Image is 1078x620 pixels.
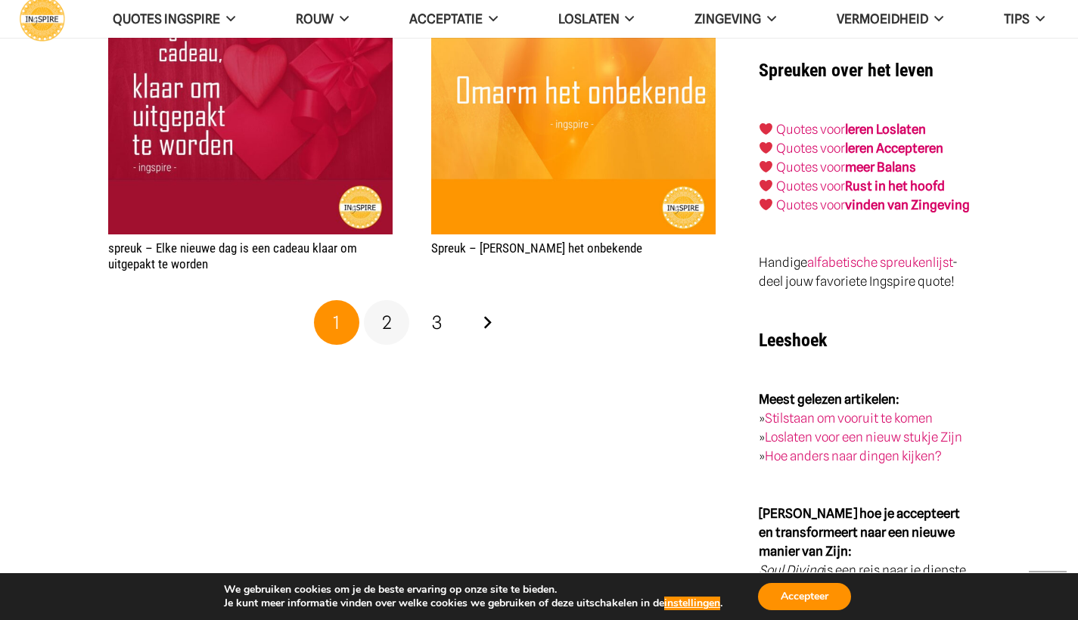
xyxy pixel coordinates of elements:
p: Je kunt meer informatie vinden over welke cookies we gebruiken of deze uitschakelen in de . [224,597,722,610]
img: ❤ [760,160,772,173]
p: » » » [759,390,970,466]
a: Quotes voor [776,141,845,156]
a: Pagina 2 [364,300,409,346]
a: Quotes voorvinden van Zingeving [776,197,970,212]
button: Accepteer [758,583,851,610]
span: Zingeving [694,11,761,26]
a: Pagina 3 [415,300,460,346]
a: Quotes voorRust in het hoofd [776,178,945,194]
a: Stilstaan om vooruit te komen [765,411,933,426]
a: leren Loslaten [845,122,926,137]
span: 1 [333,312,340,333]
span: QUOTES INGSPIRE [113,11,220,26]
strong: meer Balans [845,160,916,175]
p: Handige - deel jouw favoriete Ingspire quote! [759,253,970,291]
a: Quotes voormeer Balans [776,160,916,175]
strong: Leeshoek [759,330,827,351]
strong: Rust in het hoofd [845,178,945,194]
strong: Spreuken over het leven [759,60,934,81]
span: ROUW [296,11,334,26]
em: Soul Diving [759,563,823,578]
span: TIPS [1004,11,1030,26]
strong: vinden van Zingeving [845,197,970,212]
strong: [PERSON_NAME] hoe je accepteert en transformeert naar een nieuwe manier van Zijn: [759,506,960,559]
span: Acceptatie [409,11,483,26]
img: ❤ [760,179,772,192]
a: Loslaten voor een nieuw stukje Zijn [765,429,962,445]
img: ❤ [760,141,772,154]
p: We gebruiken cookies om je de beste ervaring op onze site te bieden. [224,583,722,597]
span: 3 [432,312,442,333]
a: leren Accepteren [845,141,943,156]
a: Terug naar top [1029,571,1067,609]
a: Hoe anders naar dingen kijken? [765,448,942,463]
button: instellingen [664,597,720,610]
a: Quotes voor [776,122,845,137]
span: VERMOEIDHEID [837,11,928,26]
a: alfabetische spreukenlijst [807,255,952,270]
strong: Meest gelezen artikelen: [759,392,899,407]
span: 2 [382,312,392,333]
a: spreuk – Elke nieuwe dag is een cadeau klaar om uitgepakt te worden [108,240,357,271]
span: Loslaten [558,11,620,26]
a: Spreuk – [PERSON_NAME] het onbekende [431,240,642,256]
span: Pagina 1 [314,300,359,346]
img: ❤ [760,122,772,135]
img: ❤ [760,198,772,211]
